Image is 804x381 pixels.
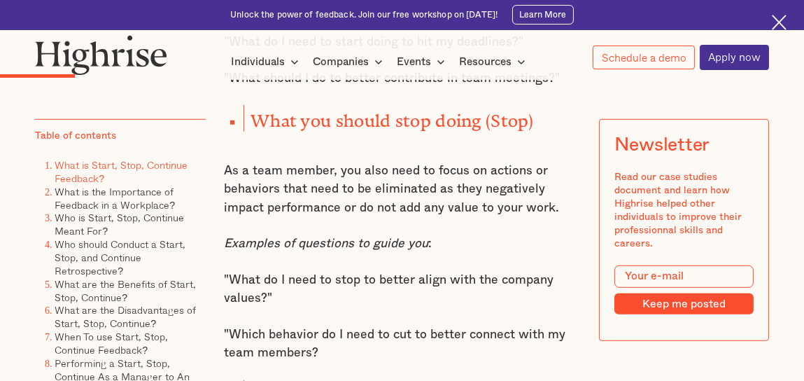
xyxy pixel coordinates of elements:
[35,130,116,143] div: Table of contents
[55,303,196,331] a: What are the Disadvantages of Start, Stop, Continue?
[614,172,754,251] div: Read our case studies document and learn how Highrise helped other individuals to improve their p...
[614,265,754,315] form: Modal Form
[224,271,581,308] p: "What do I need to stop to better align with the company values?"
[459,53,512,70] div: Resources
[397,53,431,70] div: Events
[251,111,533,122] strong: What you should stop doing (Stop)
[231,53,285,70] div: Individuals
[593,46,694,70] a: Schedule a demo
[231,53,303,70] div: Individuals
[224,237,428,249] em: Examples of questions to guide you
[614,134,710,156] div: Newsletter
[700,45,769,69] a: Apply now
[313,53,369,70] div: Companies
[55,277,196,305] a: What are the Benefits of Start, Stop, Continue?
[55,158,188,186] a: What is Start, Stop, Continue Feedback?
[772,15,787,29] img: Cross icon
[224,162,581,218] p: As a team member, you also need to focus on actions or behaviors that need to be eliminated as th...
[459,53,530,70] div: Resources
[614,294,754,315] input: Keep me posted
[230,9,498,21] div: Unlock the power of feedback. Join our free workshop on [DATE]!
[224,235,581,254] p: :
[224,326,581,363] p: "Which behavior do I need to cut to better connect with my team members?
[614,265,754,288] input: Your e-mail
[55,184,175,212] a: What is the Importance of Feedback in a Workplace?
[313,53,387,70] div: Companies
[55,237,185,278] a: Who should Conduct a Start, Stop, and Continue Retrospective?
[55,329,168,357] a: When To use Start, Stop, Continue Feedback?
[55,211,184,239] a: Who is Start, Stop, Continue Meant For?
[35,35,168,75] img: Highrise logo
[512,5,573,25] a: Learn More
[397,53,449,70] div: Events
